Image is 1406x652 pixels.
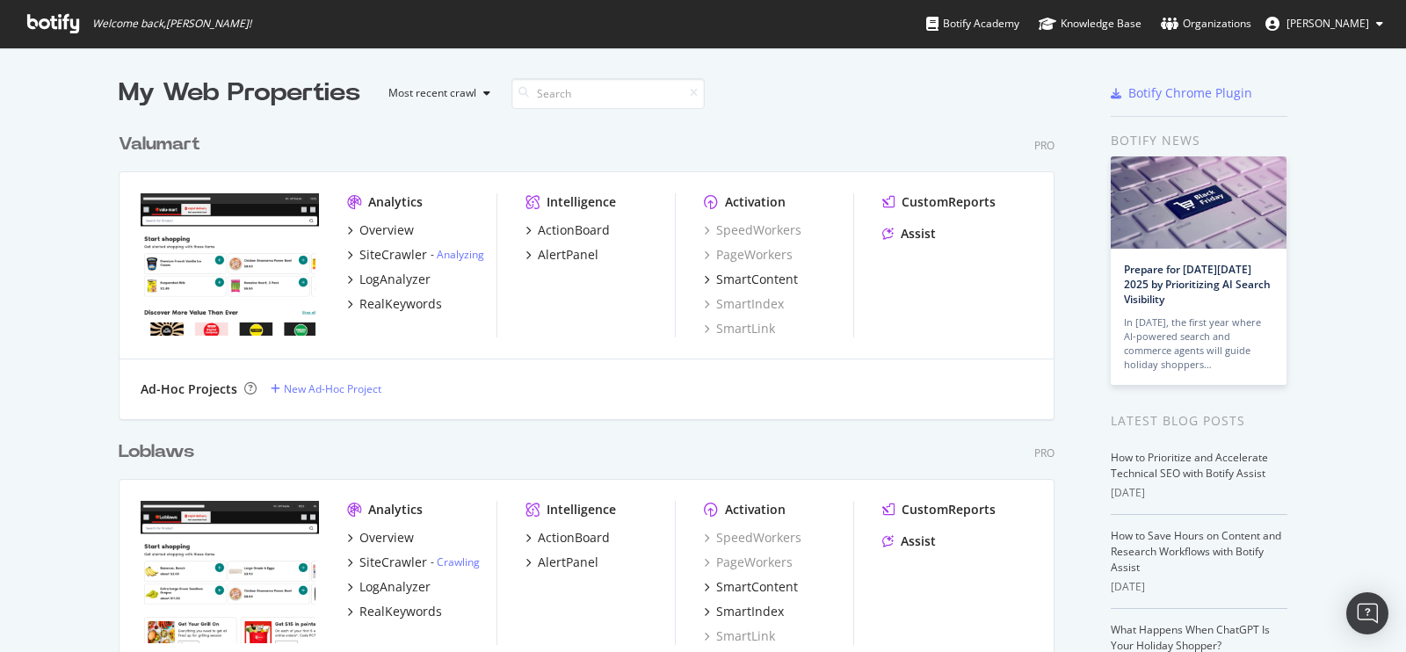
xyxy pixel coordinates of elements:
div: Overview [359,221,414,239]
div: AlertPanel [538,554,598,571]
span: Welcome back, [PERSON_NAME] ! [92,17,251,31]
div: LogAnalyzer [359,271,431,288]
div: Most recent crawl [388,88,476,98]
div: Loblaws [119,439,194,465]
div: LogAnalyzer [359,578,431,596]
a: SmartLink [704,627,775,645]
img: Prepare for Black Friday 2025 by Prioritizing AI Search Visibility [1111,156,1286,249]
div: Intelligence [547,193,616,211]
div: New Ad-Hoc Project [284,381,381,396]
a: Assist [882,225,936,243]
div: ActionBoard [538,529,610,547]
a: ActionBoard [525,221,610,239]
div: CustomReports [902,193,996,211]
div: Ad-Hoc Projects [141,380,237,398]
div: Botify Chrome Plugin [1128,84,1252,102]
a: Assist [882,532,936,550]
a: New Ad-Hoc Project [271,381,381,396]
div: RealKeywords [359,603,442,620]
div: SmartContent [716,271,798,288]
div: Assist [901,532,936,550]
a: SpeedWorkers [704,529,801,547]
div: Analytics [368,193,423,211]
a: Crawling [437,554,480,569]
div: My Web Properties [119,76,360,111]
div: Valumart [119,132,200,157]
input: Search [511,78,705,109]
div: [DATE] [1111,485,1287,501]
div: Assist [901,225,936,243]
div: Analytics [368,501,423,518]
a: SiteCrawler- Crawling [347,554,480,571]
a: ActionBoard [525,529,610,547]
div: - [431,247,484,262]
a: Overview [347,221,414,239]
a: RealKeywords [347,295,442,313]
div: Activation [725,193,786,211]
a: Botify Chrome Plugin [1111,84,1252,102]
a: Prepare for [DATE][DATE] 2025 by Prioritizing AI Search Visibility [1124,262,1271,307]
button: [PERSON_NAME] [1251,10,1397,38]
div: Open Intercom Messenger [1346,592,1388,634]
div: ActionBoard [538,221,610,239]
a: PageWorkers [704,246,793,264]
div: AlertPanel [538,246,598,264]
div: SiteCrawler [359,246,427,264]
a: How to Save Hours on Content and Research Workflows with Botify Assist [1111,528,1281,575]
a: SmartIndex [704,295,784,313]
a: PageWorkers [704,554,793,571]
a: Analyzing [437,247,484,262]
div: SiteCrawler [359,554,427,571]
div: Botify news [1111,131,1287,150]
a: LogAnalyzer [347,271,431,288]
div: SmartContent [716,578,798,596]
a: Loblaws [119,439,201,465]
a: AlertPanel [525,246,598,264]
div: Organizations [1161,15,1251,33]
div: RealKeywords [359,295,442,313]
div: - [431,554,480,569]
a: SiteCrawler- Analyzing [347,246,484,264]
a: RealKeywords [347,603,442,620]
img: https://www.valumart.ca/ [141,193,319,336]
div: CustomReports [902,501,996,518]
div: Pro [1034,446,1054,460]
a: How to Prioritize and Accelerate Technical SEO with Botify Assist [1111,450,1268,481]
div: Activation [725,501,786,518]
div: Intelligence [547,501,616,518]
img: https://www.loblaws.ca/ [141,501,319,643]
a: CustomReports [882,501,996,518]
a: SmartContent [704,271,798,288]
div: In [DATE], the first year where AI-powered search and commerce agents will guide holiday shoppers… [1124,315,1273,372]
div: [DATE] [1111,579,1287,595]
a: Overview [347,529,414,547]
div: Pro [1034,138,1054,153]
a: SmartContent [704,578,798,596]
a: LogAnalyzer [347,578,431,596]
a: SmartLink [704,320,775,337]
div: Latest Blog Posts [1111,411,1287,431]
div: Botify Academy [926,15,1019,33]
a: SmartIndex [704,603,784,620]
span: Duane Rajkumar [1286,16,1369,31]
div: Overview [359,529,414,547]
a: Valumart [119,132,207,157]
a: CustomReports [882,193,996,211]
button: Most recent crawl [374,79,497,107]
div: Knowledge Base [1039,15,1141,33]
a: SpeedWorkers [704,221,801,239]
div: SmartIndex [716,603,784,620]
a: AlertPanel [525,554,598,571]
